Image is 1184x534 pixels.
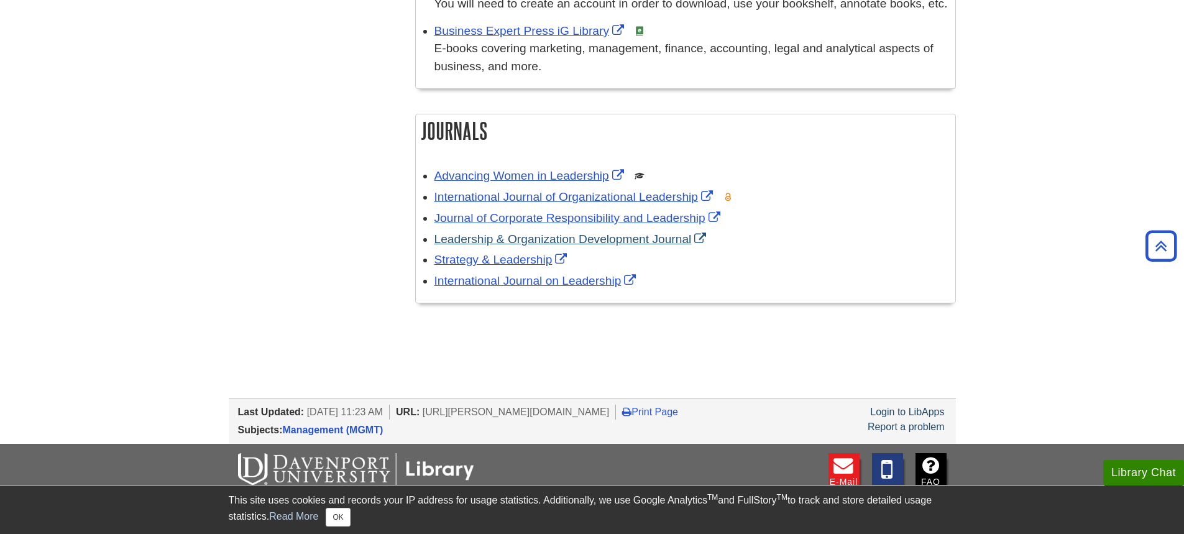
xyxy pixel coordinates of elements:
span: Last Updated: [238,407,305,417]
img: Scholarly or Peer Reviewed [635,171,645,181]
a: E-mail [828,453,860,496]
span: [URL][PERSON_NAME][DOMAIN_NAME] [423,407,610,417]
a: Read More [269,511,318,522]
span: Subjects: [238,425,283,435]
a: Link opens in new window [434,24,628,37]
a: Link opens in new window [434,211,723,224]
h2: Journals [416,114,955,147]
p: E-books covering marketing, management, finance, accounting, legal and analytical aspects of busi... [434,40,949,76]
a: Link opens in new window [434,169,627,182]
a: Link opens in new window [434,232,710,246]
img: DU Libraries [238,453,474,486]
span: URL: [396,407,420,417]
a: Print Page [622,407,678,417]
button: Library Chat [1103,460,1184,486]
sup: TM [707,493,718,502]
a: Link opens in new window [434,274,640,287]
a: Text [872,453,903,496]
a: FAQ [916,453,947,496]
i: Print Page [622,407,631,417]
sup: TM [777,493,787,502]
div: This site uses cookies and records your IP address for usage statistics. Additionally, we use Goo... [229,493,956,527]
a: Report a problem [868,421,945,432]
img: e-Book [635,26,645,36]
img: Open Access [723,192,733,202]
a: Management (MGMT) [283,425,383,435]
a: Link opens in new window [434,253,571,266]
a: Back to Top [1141,237,1181,254]
a: Login to LibApps [870,407,944,417]
span: [DATE] 11:23 AM [307,407,383,417]
a: Link opens in new window [434,190,717,203]
button: Close [326,508,350,527]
